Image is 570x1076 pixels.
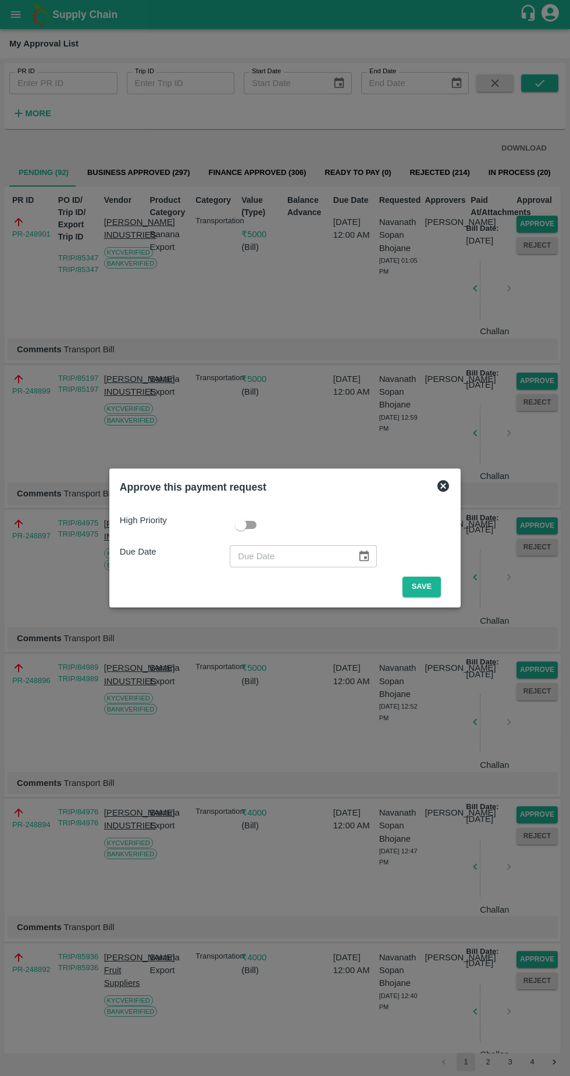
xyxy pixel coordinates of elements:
p: High Priority [120,514,230,527]
input: Due Date [230,545,348,567]
b: Approve this payment request [120,481,266,493]
button: Save [402,577,441,597]
p: Due Date [120,545,230,558]
button: Choose date [353,545,375,567]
